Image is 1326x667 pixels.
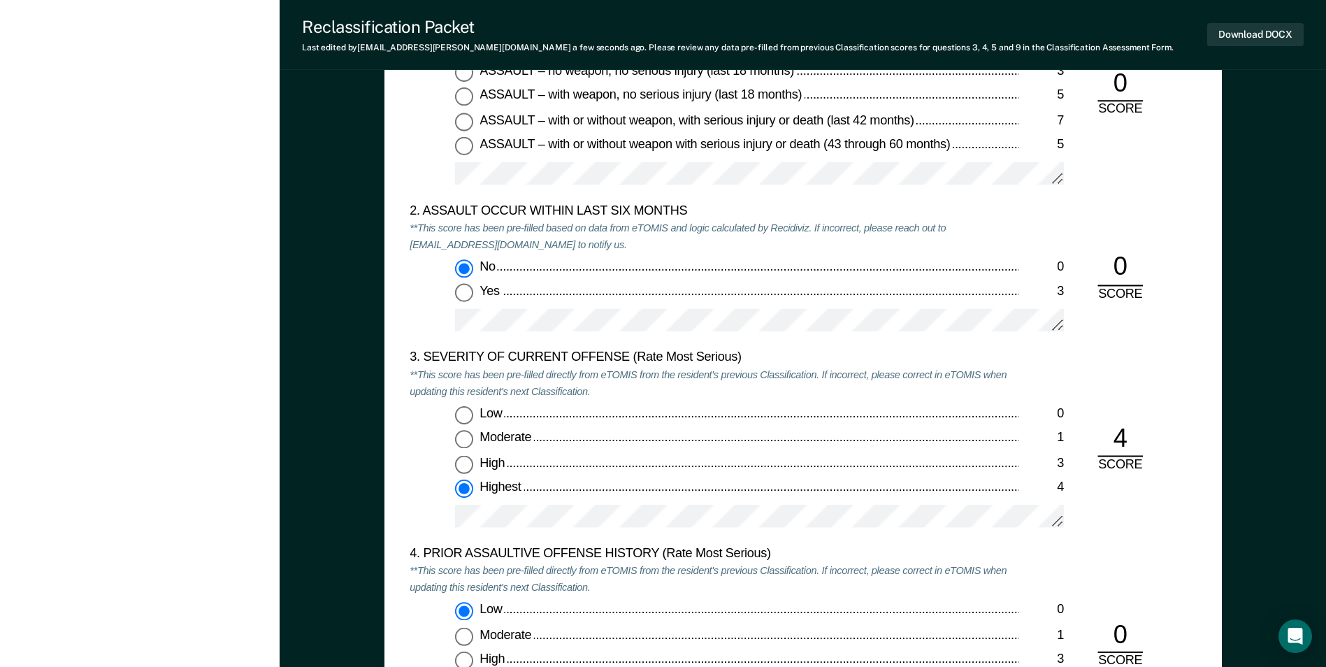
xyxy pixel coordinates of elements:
[455,64,473,82] input: ASSAULT – no weapon, no serious injury (last 18 months)3
[1097,423,1143,457] div: 4
[1018,113,1064,129] div: 7
[455,284,473,302] input: Yes3
[1097,68,1143,102] div: 0
[1018,138,1064,155] div: 5
[480,64,796,78] span: ASSAULT – no weapon, no serious injury (last 18 months)
[455,627,473,645] input: Moderate1
[302,17,1174,37] div: Reclassification Packet
[480,627,534,641] span: Moderate
[410,222,946,251] em: **This score has been pre-filled based on data from eTOMIS and logic calculated by Recidiviz. If ...
[1018,88,1064,105] div: 5
[1207,23,1304,46] button: Download DOCX
[1097,252,1143,286] div: 0
[455,113,473,131] input: ASSAULT – with or without weapon, with serious injury or death (last 42 months)7
[1097,619,1143,654] div: 0
[410,564,1007,594] em: **This score has been pre-filled directly from eTOMIS from the resident's previous Classification...
[1086,457,1154,474] div: SCORE
[480,652,507,666] span: High
[480,113,916,127] span: ASSAULT – with or without weapon, with serious injury or death (last 42 months)
[572,43,644,52] span: a few seconds ago
[302,43,1174,52] div: Last edited by [EMAIL_ADDRESS][PERSON_NAME][DOMAIN_NAME] . Please review any data pre-filled from...
[480,456,507,470] span: High
[480,431,534,445] span: Moderate
[455,88,473,106] input: ASSAULT – with weapon, no serious injury (last 18 months)5
[1086,102,1154,119] div: SCORE
[1018,431,1064,447] div: 1
[480,603,505,617] span: Low
[480,88,805,102] span: ASSAULT – with weapon, no serious injury (last 18 months)
[1018,480,1064,497] div: 4
[455,456,473,474] input: High3
[1278,619,1312,653] div: Open Intercom Messenger
[480,480,524,494] span: Highest
[1018,406,1064,423] div: 0
[455,406,473,424] input: Low0
[1086,286,1154,303] div: SCORE
[455,603,473,621] input: Low0
[410,368,1007,398] em: **This score has been pre-filled directly from eTOMIS from the resident's previous Classification...
[480,138,953,152] span: ASSAULT – with or without weapon with serious injury or death (43 through 60 months)
[455,259,473,278] input: No0
[1018,603,1064,619] div: 0
[1018,284,1064,301] div: 3
[455,480,473,499] input: Highest4
[410,350,1018,367] div: 3. SEVERITY OF CURRENT OFFENSE (Rate Most Serious)
[1018,64,1064,80] div: 3
[480,406,505,420] span: Low
[480,284,502,298] span: Yes
[455,138,473,156] input: ASSAULT – with or without weapon with serious injury or death (43 through 60 months)5
[1018,627,1064,644] div: 1
[480,259,498,273] span: No
[1018,456,1064,473] div: 3
[1018,259,1064,276] div: 0
[455,431,473,449] input: Moderate1
[410,547,1018,564] div: 4. PRIOR ASSAULTIVE OFFENSE HISTORY (Rate Most Serious)
[410,203,1018,220] div: 2. ASSAULT OCCUR WITHIN LAST SIX MONTHS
